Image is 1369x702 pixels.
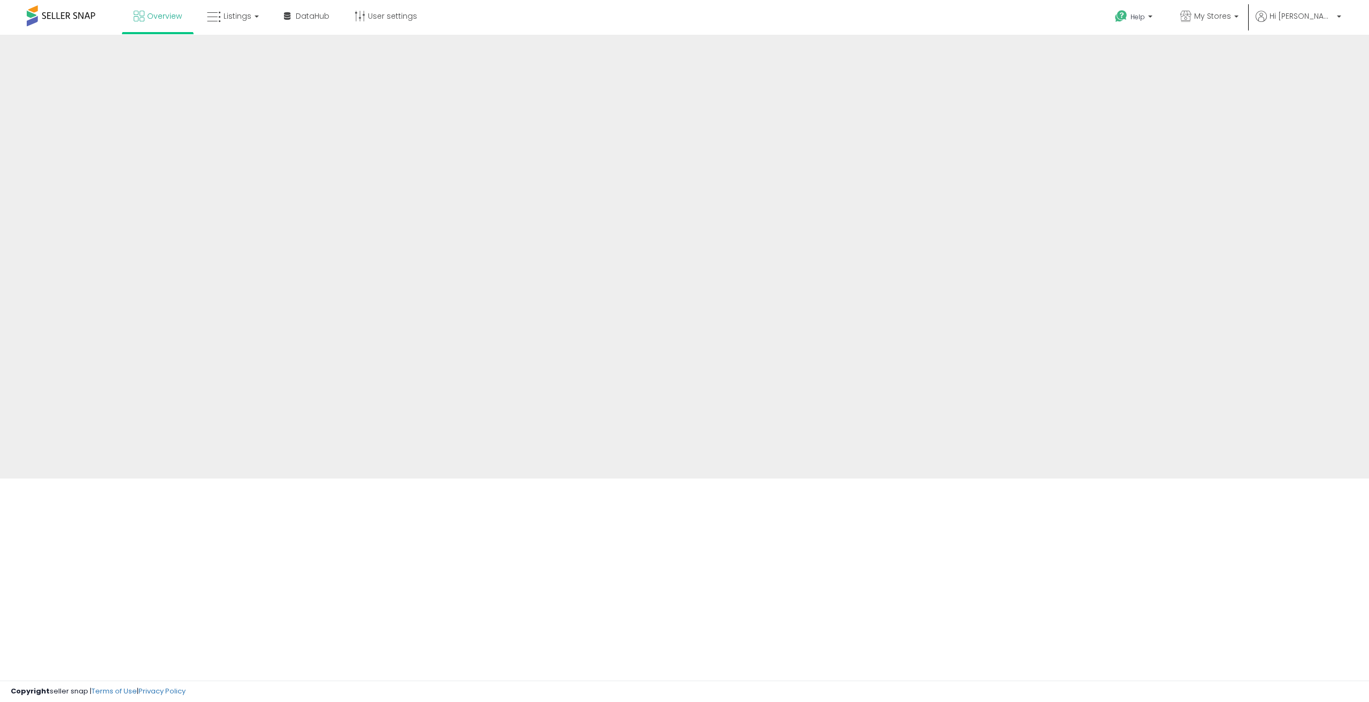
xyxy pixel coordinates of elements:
[1130,12,1145,21] span: Help
[147,11,182,21] span: Overview
[1270,11,1334,21] span: Hi [PERSON_NAME]
[1256,11,1341,35] a: Hi [PERSON_NAME]
[1194,11,1231,21] span: My Stores
[1106,2,1163,35] a: Help
[1114,10,1128,23] i: Get Help
[296,11,329,21] span: DataHub
[224,11,251,21] span: Listings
